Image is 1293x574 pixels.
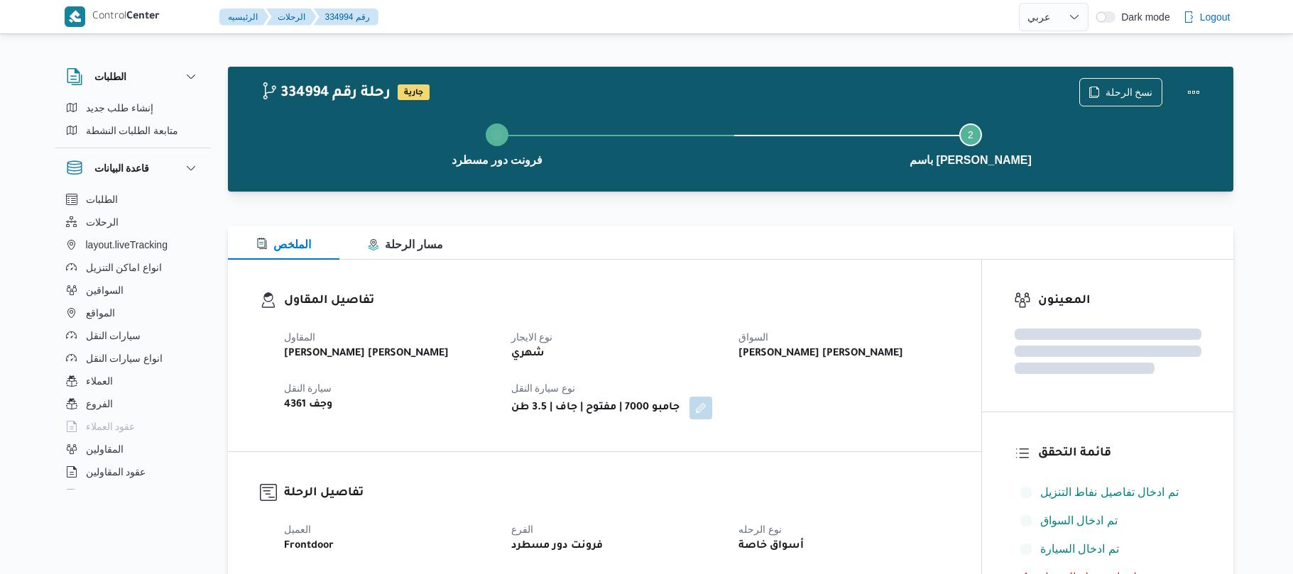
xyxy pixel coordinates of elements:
[60,96,205,119] button: إنشاء طلب جديد
[1015,509,1201,532] button: تم ادخال السواق
[60,415,205,438] button: عقود العملاء
[60,347,205,370] button: انواع سيارات النقل
[1200,9,1231,26] span: Logout
[261,106,734,180] button: فرونت دور مسطرد
[1040,543,1119,555] span: تم ادخال السيارة
[60,392,205,415] button: الفروع
[738,346,903,363] b: [PERSON_NAME] [PERSON_NAME]
[1040,484,1179,501] span: تم ادخال تفاصيل نفاط التنزيل
[511,382,576,394] span: نوع سيارة النقل
[284,538,334,555] b: Frontdoor
[86,372,113,390] span: العملاء
[734,106,1208,180] button: باسم [PERSON_NAME]
[65,6,85,27] img: X8yXhbKr1z7QwAAAABJRU5ErkJggg==
[219,9,269,26] button: الرئيسيه
[60,279,205,302] button: السواقين
[86,282,124,299] span: السواقين
[968,129,973,140] span: 2
[261,84,391,103] h2: 334994 رحلة رقم
[1040,514,1118,526] span: تم ادخال السواق
[284,524,311,535] span: العميل
[1015,538,1201,561] button: تم ادخال السيارة
[511,331,553,343] span: نوع الايجار
[60,460,205,483] button: عقود المقاولين
[1040,512,1118,529] span: تم ادخال السواق
[86,99,154,116] span: إنشاء طلب جديد
[86,214,119,231] span: الرحلات
[284,397,332,414] b: وجف 4361
[266,9,317,26] button: الرحلات
[738,524,782,535] span: نوع الرحله
[1038,292,1201,311] h3: المعينون
[256,238,311,250] span: الملخص
[86,486,145,503] span: اجهزة التليفون
[60,483,205,506] button: اجهزة التليفون
[60,324,205,347] button: سيارات النقل
[284,346,449,363] b: [PERSON_NAME] [PERSON_NAME]
[1079,78,1162,106] button: نسخ الرحلة
[1040,486,1179,498] span: تم ادخال تفاصيل نفاط التنزيل
[738,331,768,343] span: السواق
[738,538,804,555] b: أسواق خاصة
[60,211,205,233] button: الرحلات
[404,89,423,97] b: جارية
[86,259,163,276] span: انواع اماكن التنزيل
[368,238,443,250] span: مسار الرحلة
[314,9,378,26] button: 334994 رقم
[86,236,168,253] span: layout.liveTracking
[86,463,146,480] span: عقود المقاولين
[284,382,332,394] span: سيارة النقل
[284,292,949,311] h3: تفاصيل المقاول
[126,11,160,23] b: Center
[398,84,430,100] span: جارية
[60,438,205,460] button: المقاولين
[1106,84,1153,101] span: نسخ الرحلة
[86,191,118,208] span: الطلبات
[86,350,163,367] span: انواع سيارات النقل
[910,152,1032,169] span: باسم [PERSON_NAME]
[60,188,205,211] button: الطلبات
[1040,541,1119,558] span: تم ادخال السيارة
[55,96,211,148] div: الطلبات
[86,122,179,139] span: متابعة الطلبات النشطة
[55,188,211,495] div: قاعدة البيانات
[60,370,205,392] button: العملاء
[94,68,126,85] h3: الطلبات
[60,119,205,142] button: متابعة الطلبات النشطة
[284,484,949,503] h3: تفاصيل الرحلة
[86,395,113,412] span: الفروع
[66,68,200,85] button: الطلبات
[60,302,205,324] button: المواقع
[86,304,115,321] span: المواقع
[86,418,136,435] span: عقود العملاء
[1177,3,1236,31] button: Logout
[511,538,603,555] b: فرونت دور مسطرد
[511,524,533,535] span: الفرع
[1038,444,1201,463] h3: قائمة التحقق
[86,441,124,458] span: المقاولين
[60,233,205,256] button: layout.liveTracking
[1015,481,1201,504] button: تم ادخال تفاصيل نفاط التنزيل
[94,160,150,177] h3: قاعدة البيانات
[60,256,205,279] button: انواع اماكن التنزيل
[452,152,543,169] span: فرونت دور مسطرد
[86,327,141,344] span: سيارات النقل
[1115,11,1169,23] span: Dark mode
[511,346,545,363] b: شهري
[1179,78,1208,106] button: Actions
[511,399,680,416] b: جامبو 7000 | مفتوح | جاف | 3.5 طن
[284,331,315,343] span: المقاول
[491,129,503,140] svg: Step 1 is complete
[66,160,200,177] button: قاعدة البيانات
